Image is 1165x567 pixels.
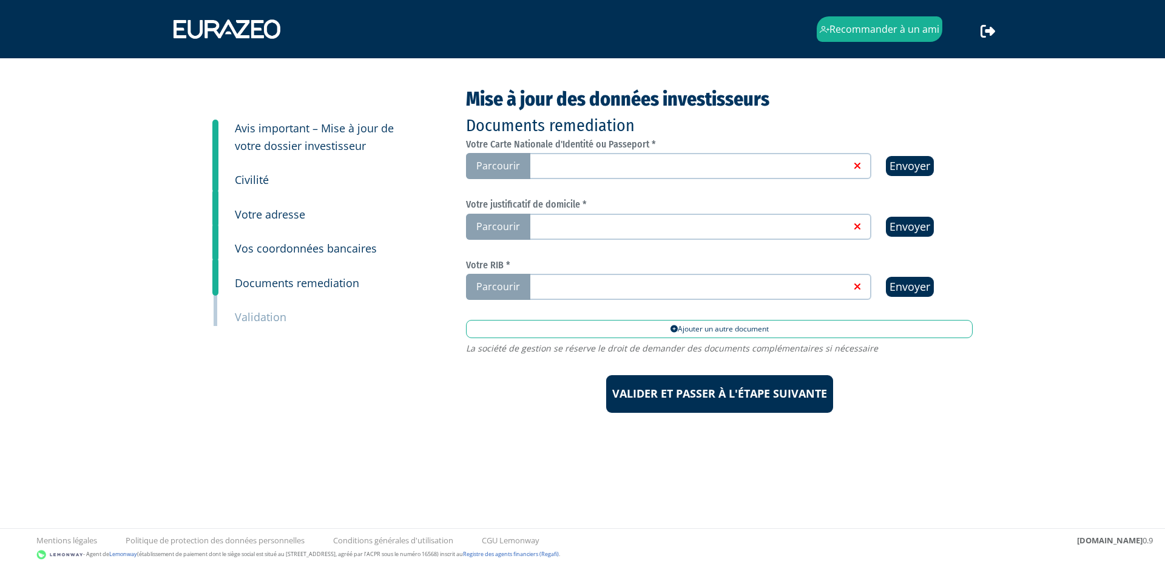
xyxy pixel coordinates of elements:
[235,172,269,187] small: Civilité
[466,320,973,338] a: Ajouter un autre document
[466,274,530,300] span: Parcourir
[235,241,377,256] small: Vos coordonnées bancaires
[466,153,530,179] span: Parcourir
[235,121,394,153] small: Avis important – Mise à jour de votre dossier investisseur
[466,260,973,271] h6: Votre RIB *
[12,549,1153,561] div: - Agent de (établissement de paiement dont le siège social est situé au [STREET_ADDRESS], agréé p...
[164,11,289,47] img: 1731417592-eurazeo_logo_blanc.png
[36,549,83,561] img: logo-lemonway.png
[463,550,559,558] a: Registre des agents financiers (Regafi)
[1077,535,1143,546] strong: [DOMAIN_NAME]
[235,276,359,290] small: Documents remediation
[886,156,934,176] input: Envoyer
[1077,535,1153,546] div: 0.9
[817,16,942,42] a: Recommander à un ami
[36,535,97,546] a: Mentions légales
[606,375,833,413] input: Valider et passer à l'étape suivante
[886,277,934,297] input: Envoyer
[109,550,137,558] a: Lemonway
[466,86,973,138] div: Mise à jour des données investisseurs
[886,217,934,237] input: Envoyer
[212,120,218,168] a: 3
[212,258,218,296] a: 7
[466,199,973,210] h6: Votre justificatif de domicile *
[212,223,218,261] a: 6
[482,535,539,546] a: CGU Lemonway
[235,207,305,222] small: Votre adresse
[466,114,973,138] p: Documents remediation
[212,155,218,192] a: 4
[126,535,305,546] a: Politique de protection des données personnelles
[333,535,453,546] a: Conditions générales d'utilisation
[212,189,218,227] a: 5
[466,214,530,240] span: Parcourir
[235,310,286,324] small: Validation
[466,344,973,353] span: La société de gestion se réserve le droit de demander des documents complémentaires si nécessaire
[466,139,973,150] h6: Votre Carte Nationale d'Identité ou Passeport *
